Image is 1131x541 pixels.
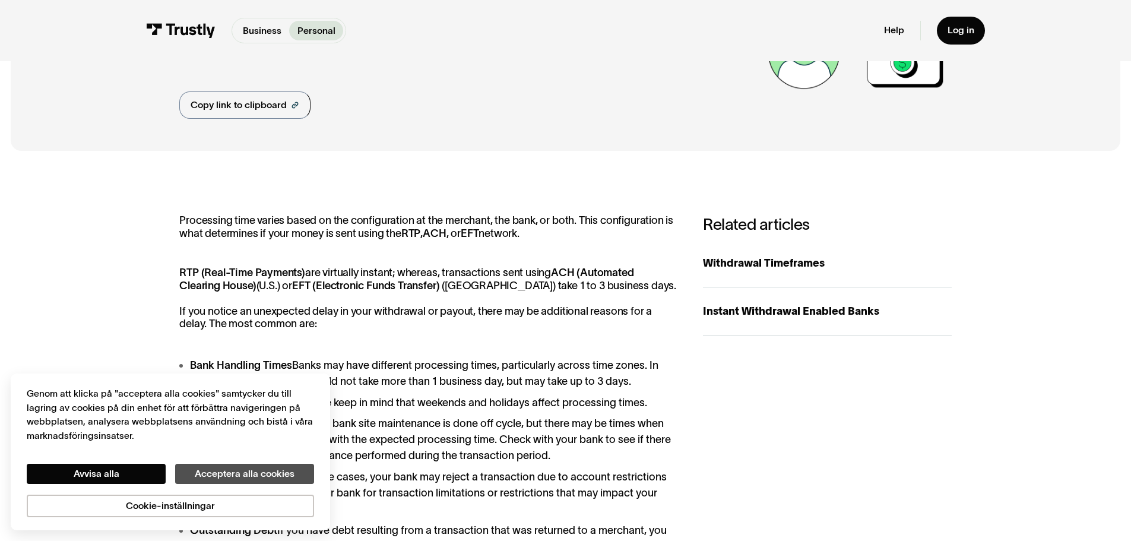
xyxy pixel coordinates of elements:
div: Cookie banner [11,374,330,530]
li: Please keep in mind that weekends and holidays affect processing times. [179,395,676,411]
div: Log in [948,24,974,36]
p: Processing time varies based on the configuration at the merchant, the bank, or both. This config... [179,214,676,240]
strong: Bank Handling Times [190,359,292,371]
div: Integritet [27,387,314,517]
strong: EFT (Electronic Funds Transfer) [292,280,439,292]
li: In some cases, your bank may reject a transaction due to account restrictions or limitations. Che... [179,469,676,517]
strong: RTP [401,227,420,239]
p: Business [243,24,281,38]
a: Withdrawal Timeframes [703,239,952,288]
a: Help [884,24,904,36]
a: Instant Withdrawal Enabled Banks [703,287,952,336]
button: Acceptera alla cookies [175,464,314,484]
strong: ACH (Automated Clearing House) [179,267,633,292]
div: Instant Withdrawal Enabled Banks [703,303,952,319]
p: Personal [297,24,335,38]
li: Banks may have different processing times, particularly across time zones. In general, a bank tra... [179,357,676,390]
p: are virtually instant; whereas, transactions sent using (U.S.) or ([GEOGRAPHIC_DATA]) take 1 to 3... [179,267,676,331]
div: Copy link to clipboard [191,98,287,112]
strong: ACH [423,227,446,239]
strong: RTP (Real-Time Payments) [179,267,305,279]
a: Copy link to clipboard [179,91,311,119]
img: Trustly Logo [146,23,216,38]
button: Avvisa alla [27,464,166,484]
h3: Related articles [703,214,952,233]
strong: EFT [461,227,479,239]
a: Personal [289,21,343,40]
div: Genom att klicka på "acceptera alla cookies" samtycker du till lagring av cookies på din enhet fö... [27,387,314,442]
button: Cookie-inställningar [27,495,314,517]
li: In general, bank site maintenance is done off cycle, but there may be times when bank maintenance... [179,416,676,464]
a: Log in [937,17,985,45]
a: Business [235,21,289,40]
div: Withdrawal Timeframes [703,255,952,271]
strong: Outstanding Debt [190,524,277,536]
